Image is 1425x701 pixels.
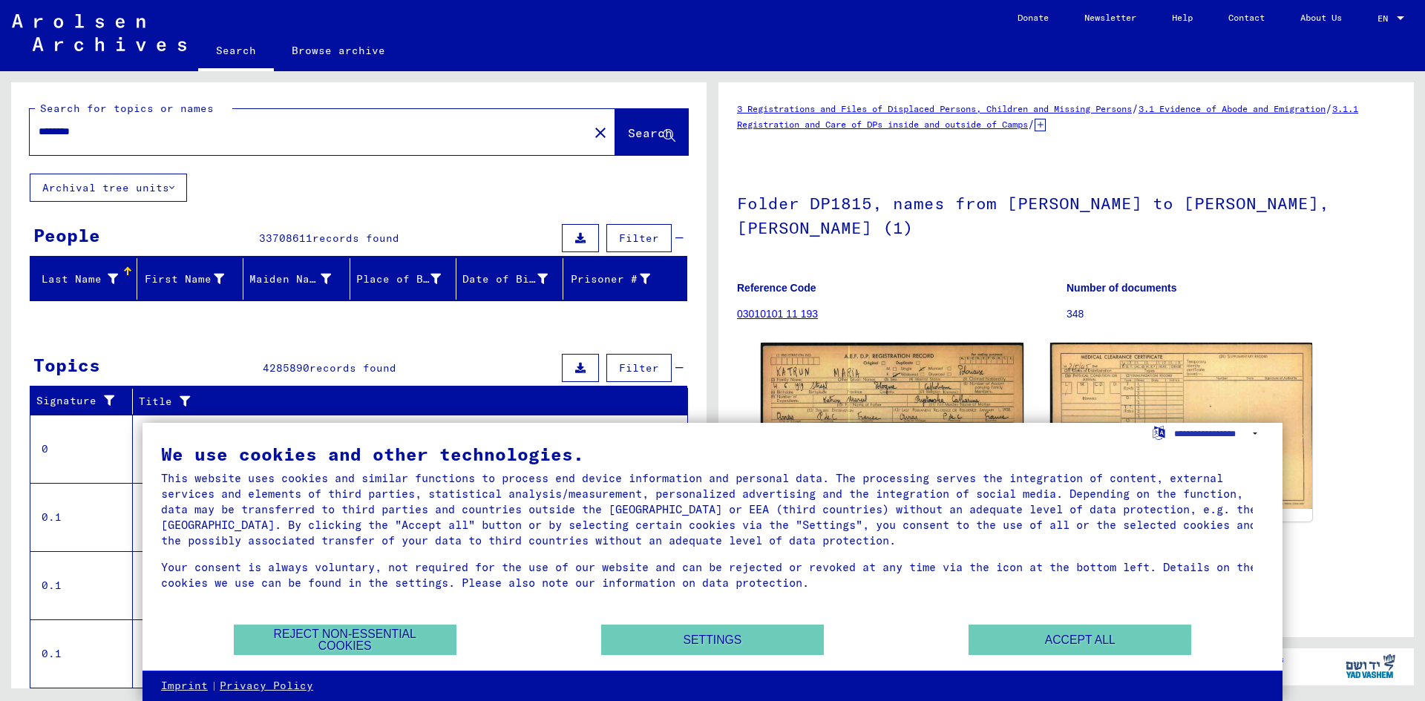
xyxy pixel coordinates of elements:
button: Filter [606,224,672,252]
div: People [33,222,100,249]
mat-label: Search for topics or names [40,102,214,115]
a: Privacy Policy [220,679,313,694]
div: Maiden Name [249,267,350,291]
div: First Name [143,267,243,291]
div: This website uses cookies and similar functions to process end device information and personal da... [161,470,1264,548]
mat-header-cell: Place of Birth [350,258,457,300]
div: First Name [143,271,225,287]
div: Place of Birth [356,271,442,287]
mat-header-cell: First Name [137,258,244,300]
span: 4285890 [263,361,309,375]
a: Imprint [161,679,208,694]
a: Browse archive [274,33,403,68]
div: Last Name [36,267,137,291]
b: Reference Code [737,282,816,294]
mat-header-cell: Prisoner # [563,258,687,300]
div: Topics [33,352,100,378]
mat-header-cell: Last Name [30,258,137,300]
button: Accept all [969,625,1191,655]
button: Reject non-essential cookies [234,625,456,655]
mat-icon: close [592,124,609,142]
div: Place of Birth [356,267,460,291]
a: 03010101 11 193 [737,308,818,320]
span: / [1132,102,1139,115]
div: Signature [36,393,121,409]
div: Title [139,389,673,413]
span: records found [312,231,399,245]
div: Prisoner # [569,267,669,291]
mat-header-cell: Maiden Name [243,258,350,300]
div: Prisoner # [569,271,651,287]
button: Search [615,109,688,155]
td: 0.1 [30,483,133,551]
div: We use cookies and other technologies. [161,445,1264,463]
td: 0.1 [30,551,133,619]
mat-header-cell: Date of Birth [456,258,563,300]
span: / [1326,102,1332,115]
span: Filter [619,361,659,375]
b: Number of documents [1067,282,1177,294]
span: EN [1377,13,1394,24]
span: Filter [619,231,659,245]
div: Last Name [36,271,118,287]
div: Your consent is always voluntary, not required for the use of our website and can be rejected or ... [161,559,1264,590]
div: Signature [36,389,136,413]
button: Settings [601,625,824,655]
td: 0.1 [30,619,133,688]
a: 3.1 Evidence of Abode and Emigration [1139,103,1326,114]
div: Title [139,394,658,409]
div: Date of Birth [462,267,566,291]
img: 002.jpg [1050,343,1313,509]
p: 348 [1067,306,1395,322]
span: 33708611 [259,231,312,245]
span: records found [309,361,396,375]
img: yv_logo.png [1343,648,1398,685]
td: 0 [30,415,133,483]
a: 3 Registrations and Files of Displaced Persons, Children and Missing Persons [737,103,1132,114]
div: Maiden Name [249,271,331,287]
button: Filter [606,354,672,382]
div: Date of Birth [462,271,548,287]
button: Clear [586,117,615,147]
img: 001.jpg [761,343,1023,510]
img: Arolsen_neg.svg [12,14,186,51]
button: Archival tree units [30,174,187,202]
h1: Folder DP1815, names from [PERSON_NAME] to [PERSON_NAME], [PERSON_NAME] (1) [737,169,1395,259]
span: / [1028,117,1035,131]
a: Search [198,33,274,71]
span: Search [628,125,672,140]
